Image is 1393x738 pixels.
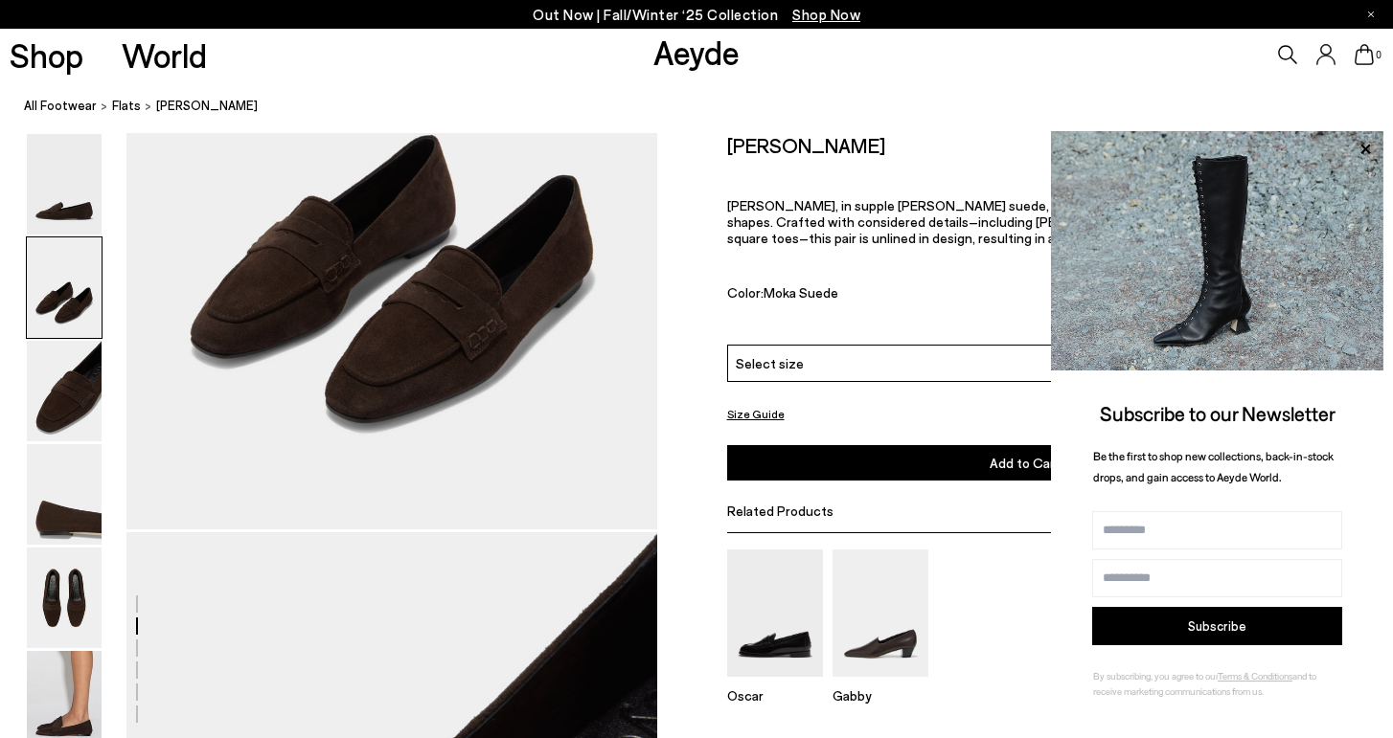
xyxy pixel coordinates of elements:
[533,3,860,27] p: Out Now | Fall/Winter ‘25 Collection
[653,32,740,72] a: Aeyde
[764,284,838,301] span: Moka Suede
[27,548,102,648] img: Alfie Suede Loafers - Image 5
[112,98,141,113] span: flats
[10,38,83,72] a: Shop
[736,353,804,373] span: Select size
[1093,449,1334,484] span: Be the first to shop new collections, back-in-stock drops, and gain access to Aeyde World.
[27,444,102,545] img: Alfie Suede Loafers - Image 4
[24,96,97,116] a: All Footwear
[727,284,1157,306] div: Color:
[24,80,1393,133] nav: breadcrumb
[833,549,928,677] img: Gabby Almond-Toe Loafers
[727,687,823,704] p: Oscar
[1374,50,1383,60] span: 0
[833,687,928,704] p: Gabby
[990,455,1061,471] span: Add to Cart
[27,341,102,441] img: Alfie Suede Loafers - Image 3
[1218,670,1292,682] a: Terms & Conditions
[1100,401,1336,425] span: Subscribe to our Newsletter
[27,134,102,235] img: Alfie Suede Loafers - Image 1
[122,38,207,72] a: World
[112,96,141,116] a: flats
[792,6,860,23] span: Navigate to /collections/new-in
[727,401,785,425] button: Size Guide
[727,133,885,157] h2: [PERSON_NAME]
[727,663,823,704] a: Oscar Leather Loafers Oscar
[156,96,258,116] span: [PERSON_NAME]
[727,197,1324,246] p: [PERSON_NAME], in supple [PERSON_NAME] suede, is a new interpretation of classic loafer shapes. C...
[727,445,1324,481] button: Add to Cart
[727,503,834,519] span: Related Products
[1051,131,1383,370] img: 2a6287a1333c9a56320fd6e7b3c4a9a9.jpg
[1355,44,1374,65] a: 0
[27,237,102,338] img: Alfie Suede Loafers - Image 2
[727,549,823,677] img: Oscar Leather Loafers
[1092,607,1342,645] button: Subscribe
[1093,670,1218,682] span: By subscribing, you agree to our
[833,663,928,704] a: Gabby Almond-Toe Loafers Gabby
